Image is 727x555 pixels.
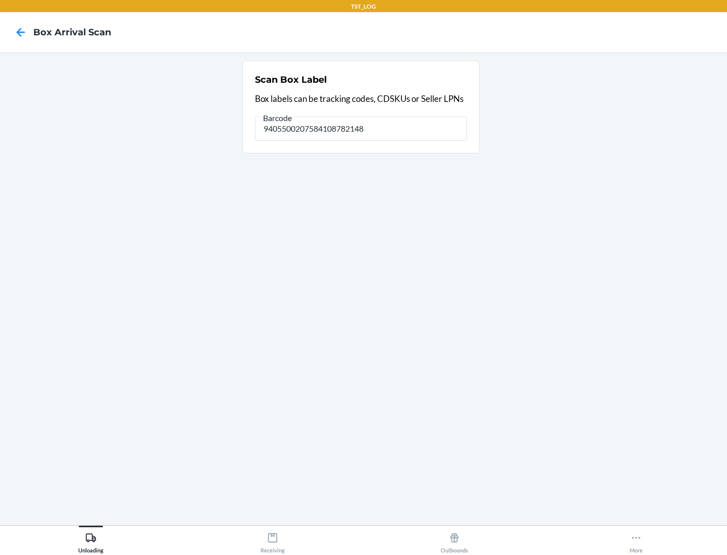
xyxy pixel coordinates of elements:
[630,528,643,553] div: More
[255,92,467,105] p: Box labels can be tracking codes, CDSKUs or Seller LPNs
[545,526,727,553] button: More
[262,113,293,123] span: Barcode
[33,26,111,39] h4: Box Arrival Scan
[363,526,545,553] button: Outbounds
[255,117,467,141] input: Barcode
[255,73,327,86] h2: Scan Box Label
[441,528,468,553] div: Outbounds
[351,2,376,11] p: TST_LOG
[261,528,285,553] div: Receiving
[78,528,103,553] div: Unloading
[182,526,363,553] button: Receiving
